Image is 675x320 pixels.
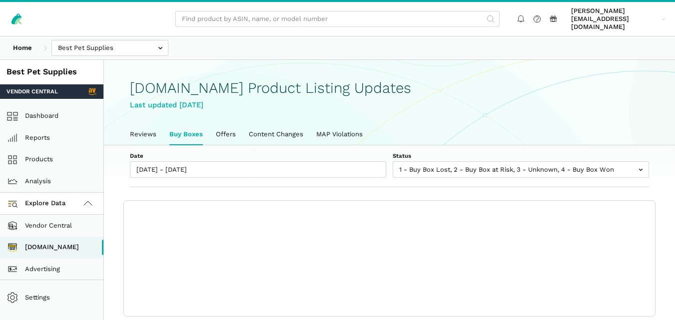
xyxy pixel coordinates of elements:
[123,124,163,145] a: Reviews
[130,99,649,111] div: Last updated [DATE]
[568,5,669,33] a: [PERSON_NAME][EMAIL_ADDRESS][DOMAIN_NAME]
[10,198,66,210] span: Explore Data
[209,124,242,145] a: Offers
[6,40,38,56] a: Home
[6,87,58,95] span: Vendor Central
[130,152,386,160] label: Date
[175,11,500,27] input: Find product by ASIN, name, or model number
[310,124,369,145] a: MAP Violations
[163,124,209,145] a: Buy Boxes
[51,40,168,56] input: Best Pet Supplies
[242,124,310,145] a: Content Changes
[393,152,649,160] label: Status
[130,80,649,96] h1: [DOMAIN_NAME] Product Listing Updates
[6,66,97,78] div: Best Pet Supplies
[571,7,659,31] span: [PERSON_NAME][EMAIL_ADDRESS][DOMAIN_NAME]
[393,161,649,178] input: 1 - Buy Box Lost, 2 - Buy Box at Risk, 3 - Unknown, 4 - Buy Box Won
